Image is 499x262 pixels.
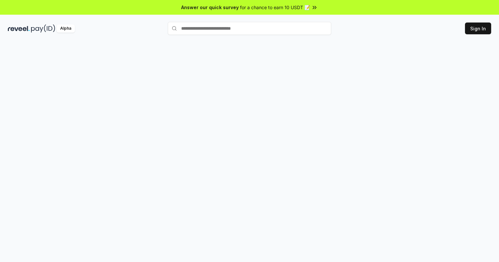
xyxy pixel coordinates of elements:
img: pay_id [31,24,55,33]
span: for a chance to earn 10 USDT 📝 [240,4,310,11]
span: Answer our quick survey [181,4,239,11]
img: reveel_dark [8,24,30,33]
button: Sign In [465,23,491,34]
div: Alpha [57,24,75,33]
